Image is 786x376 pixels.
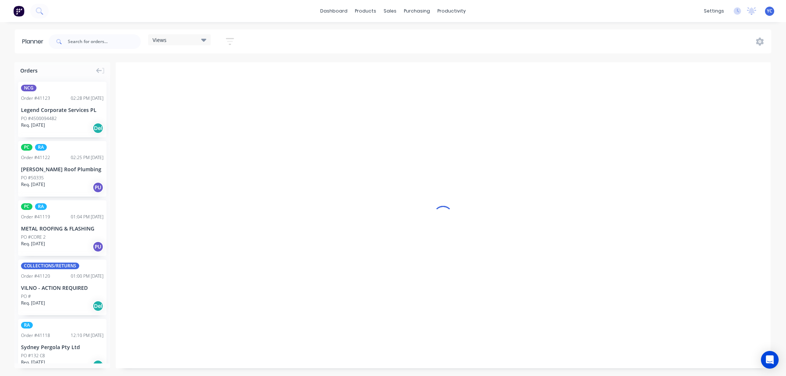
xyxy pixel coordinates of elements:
div: settings [700,6,728,17]
span: YC [767,8,772,14]
span: PC [21,203,32,210]
div: Del [92,301,104,312]
input: Search for orders... [68,34,141,49]
span: Req. [DATE] [21,300,45,306]
div: 01:00 PM [DATE] [71,273,104,280]
div: Del [92,360,104,371]
span: PC [21,144,32,151]
span: Req. [DATE] [21,240,45,247]
div: 02:25 PM [DATE] [71,154,104,161]
div: PU [92,241,104,252]
div: Sydney Pergola Pty Ltd [21,343,104,351]
div: PO #4500094482 [21,115,57,122]
div: Open Intercom Messenger [761,351,779,369]
div: PO # [21,293,31,300]
span: COLLECTIONS/RETURNS [21,263,79,269]
span: RA [35,203,47,210]
span: RA [35,144,47,151]
div: METAL ROOFING & FLASHING [21,225,104,232]
div: purchasing [400,6,434,17]
div: PU [92,182,104,193]
div: Order # 41120 [21,273,50,280]
div: productivity [434,6,469,17]
div: products [351,6,380,17]
div: PO #132 C8 [21,352,45,359]
div: Order # 41122 [21,154,50,161]
div: Legend Corporate Services PL [21,106,104,114]
div: PO #CORE 2 [21,234,46,240]
div: PO #50335 [21,175,44,181]
div: VILNO - ACTION REQUIRED [21,284,104,292]
span: Views [153,36,167,44]
span: Req. [DATE] [21,359,45,366]
div: Order # 41118 [21,332,50,339]
a: dashboard [317,6,351,17]
span: Orders [20,67,38,74]
span: Req. [DATE] [21,122,45,129]
div: Order # 41123 [21,95,50,102]
div: 02:28 PM [DATE] [71,95,104,102]
div: Order # 41119 [21,214,50,220]
img: Factory [13,6,24,17]
div: 01:04 PM [DATE] [71,214,104,220]
div: [PERSON_NAME] Roof Plumbing [21,165,104,173]
div: Del [92,123,104,134]
div: 12:10 PM [DATE] [71,332,104,339]
div: Planner [22,37,47,46]
span: NCG [21,85,36,91]
span: Req. [DATE] [21,181,45,188]
span: RA [21,322,33,328]
div: sales [380,6,400,17]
